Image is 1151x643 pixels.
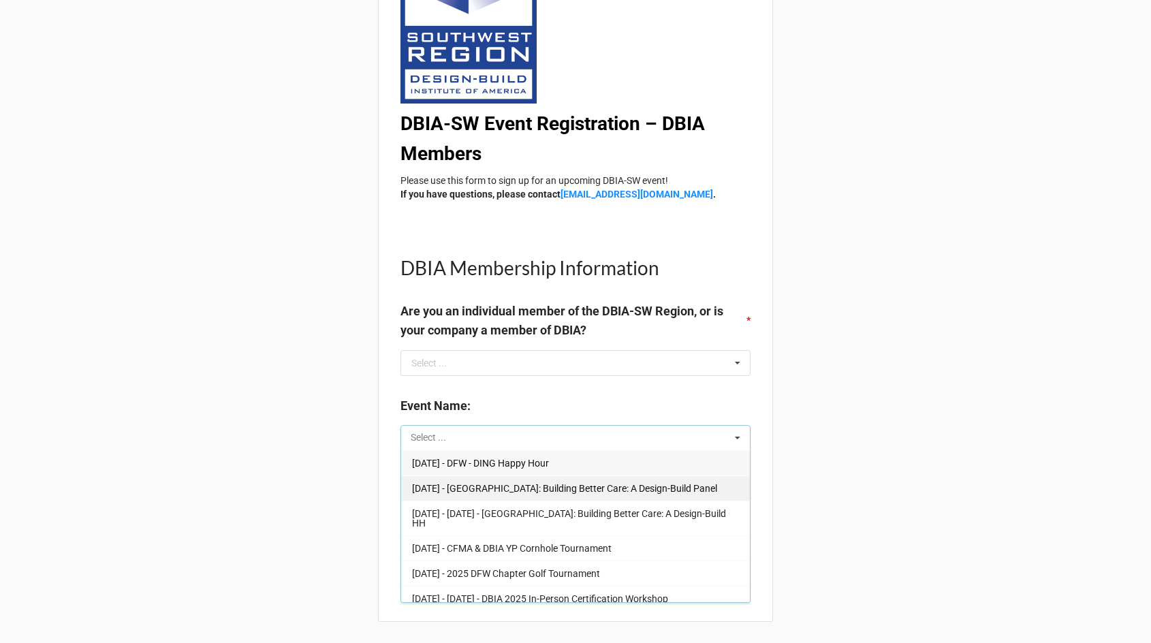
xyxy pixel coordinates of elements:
[400,396,471,415] label: Event Name:
[412,593,668,604] span: [DATE] - [DATE] - DBIA 2025 In-Person Certification Workshop
[412,458,549,469] span: [DATE] - DFW - DING Happy Hour
[400,302,745,341] label: Are you an individual member of the DBIA-SW Region, or is your company a member of DBIA?
[412,508,726,529] span: [DATE] - [DATE] - [GEOGRAPHIC_DATA]: Building Better Care: A Design-Build HH
[412,543,612,554] span: [DATE] - CFMA & DBIA YP Cornhole Tournament
[400,255,751,280] h1: DBIA Membership Information
[411,358,447,368] div: Select ...
[412,568,600,579] span: [DATE] - 2025 DFW Chapter Golf Tournament
[400,189,716,200] strong: If you have questions, please contact .
[412,483,717,494] span: [DATE] - [GEOGRAPHIC_DATA]: Building Better Care: A Design-Build Panel
[561,189,713,200] a: [EMAIL_ADDRESS][DOMAIN_NAME]
[400,174,751,201] p: Please use this form to sign up for an upcoming DBIA-SW event!
[400,112,705,165] b: DBIA-SW Event Registration – DBIA Members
